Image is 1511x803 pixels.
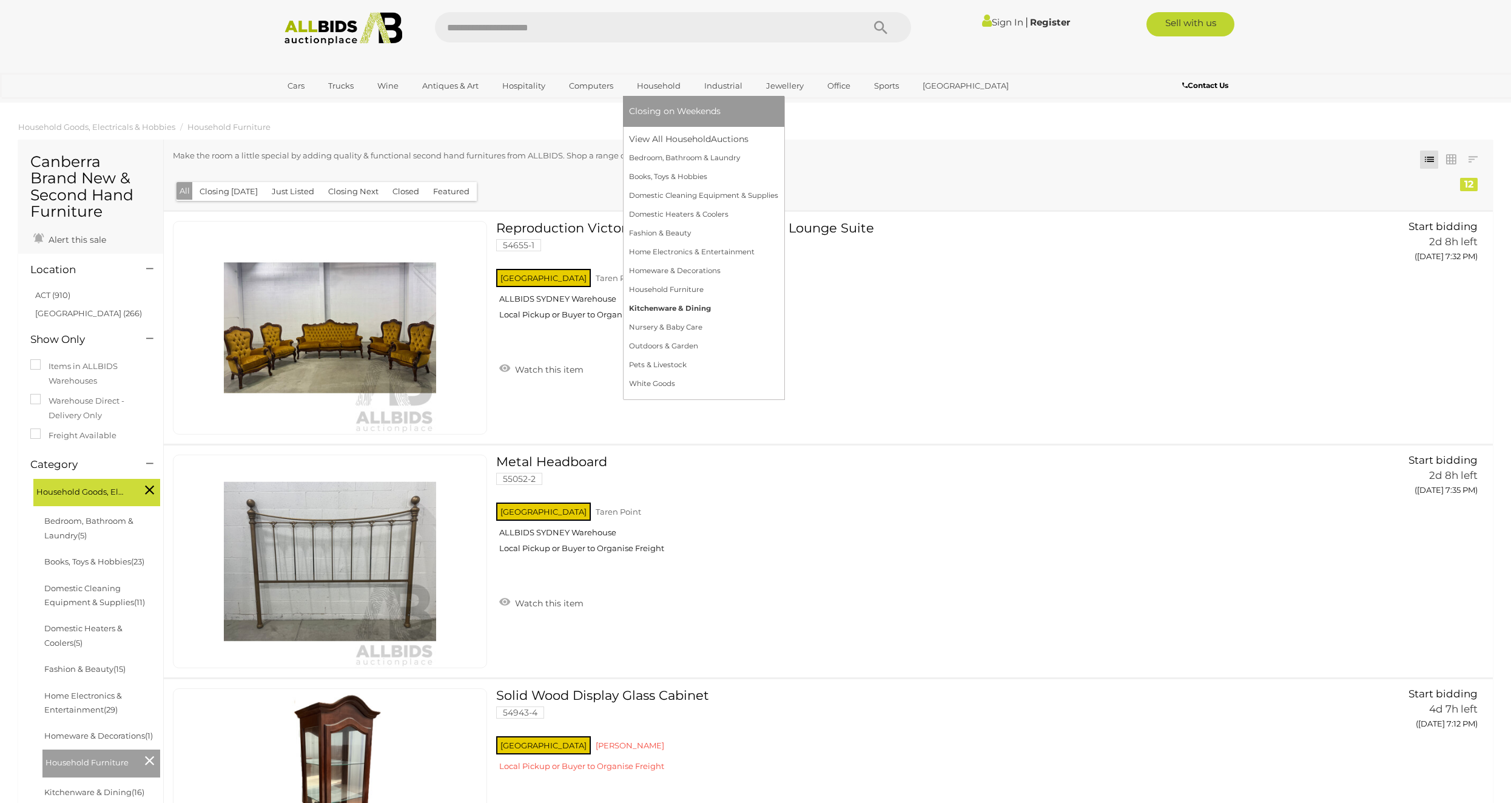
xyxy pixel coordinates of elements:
[320,76,362,96] a: Trucks
[1146,12,1234,36] a: Sell with us
[113,664,126,674] span: (15)
[30,154,151,220] h1: Canberra Brand New & Second Hand Furniture
[505,221,1262,329] a: Reproduction Victorian Mahogany Five Piece Lounge Suite 54655-1 [GEOGRAPHIC_DATA] Taren Point ALL...
[1030,16,1070,28] a: Register
[44,664,126,674] a: Fashion & Beauty(15)
[145,731,153,740] span: (1)
[177,182,193,200] button: All
[494,76,553,96] a: Hospitality
[512,364,584,375] span: Watch this item
[505,688,1262,781] a: Solid Wood Display Glass Cabinet 54943-4 [GEOGRAPHIC_DATA] [PERSON_NAME] Local Pickup or Buyer to...
[131,557,144,566] span: (23)
[36,482,127,499] span: Household Goods, Electricals & Hobbies
[1182,81,1228,90] b: Contact Us
[1182,79,1231,92] a: Contact Us
[224,455,436,668] img: 55052-2a.jpeg
[224,222,436,434] img: 54655-1cc.jpeg
[561,76,621,96] a: Computers
[44,691,122,714] a: Home Electronics & Entertainment(29)
[850,12,911,42] button: Search
[321,182,386,201] button: Closing Next
[30,394,151,422] label: Warehouse Direct - Delivery Only
[45,753,136,770] span: Household Furniture
[1280,688,1481,736] a: Start bidding 4d 7h left ([DATE] 7:12 PM)
[915,76,1017,96] a: [GEOGRAPHIC_DATA]
[44,557,144,566] a: Books, Toys & Hobbies(23)
[78,530,87,540] span: (5)
[104,705,118,714] span: (29)
[1280,455,1481,502] a: Start bidding 2d 8h left ([DATE] 7:35 PM)
[187,122,271,132] a: Household Furniture
[30,429,116,442] label: Freight Available
[629,76,688,96] a: Household
[758,76,812,96] a: Jewellery
[280,76,312,96] a: Cars
[496,359,587,378] a: Watch this item
[696,76,750,96] a: Industrial
[278,12,409,46] img: Allbids.com.au
[44,516,133,540] a: Bedroom, Bathroom & Laundry(5)
[134,597,145,607] span: (11)
[44,583,145,607] a: Domestic Cleaning Equipment & Supplies(11)
[30,264,128,276] h4: Location
[496,593,587,611] a: Watch this item
[1025,15,1028,29] span: |
[73,638,82,648] span: (5)
[30,459,128,470] h4: Category
[512,598,584,609] span: Watch this item
[369,76,406,96] a: Wine
[414,76,486,96] a: Antiques & Art
[385,182,426,201] button: Closed
[173,149,1365,163] p: Make the room a little special by adding quality & functional second hand furnitures from ALLBIDS...
[132,787,144,797] span: (16)
[819,76,858,96] a: Office
[264,182,321,201] button: Just Listed
[426,182,477,201] button: Featured
[30,229,109,248] a: Alert this sale
[35,308,142,318] a: [GEOGRAPHIC_DATA] (266)
[1460,178,1478,191] div: 12
[982,16,1023,28] a: Sign In
[1280,221,1481,268] a: Start bidding 2d 8h left ([DATE] 7:32 PM)
[18,122,175,132] a: Household Goods, Electricals & Hobbies
[1408,220,1478,232] span: Start bidding
[192,182,265,201] button: Closing [DATE]
[866,76,907,96] a: Sports
[30,334,128,345] h4: Show Only
[44,731,153,740] a: Homeware & Decorations(1)
[35,290,70,300] a: ACT (910)
[30,359,151,388] label: Items in ALLBIDS Warehouses
[44,787,144,797] a: Kitchenware & Dining(16)
[505,455,1262,563] a: Metal Headboard 55052-2 [GEOGRAPHIC_DATA] Taren Point ALLBIDS SYDNEY Warehouse Local Pickup or Bu...
[44,623,123,647] a: Domestic Heaters & Coolers(5)
[45,234,106,245] span: Alert this sale
[1408,454,1478,466] span: Start bidding
[1408,688,1478,700] span: Start bidding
